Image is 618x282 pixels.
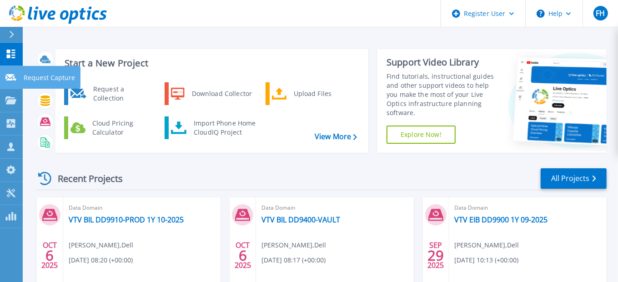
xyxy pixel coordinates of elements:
[289,85,357,103] div: Upload Files
[427,252,444,259] span: 29
[427,239,444,272] div: SEP 2025
[24,66,75,90] p: Request Capture
[455,203,601,213] span: Data Domain
[69,240,133,250] span: [PERSON_NAME] , Dell
[315,132,357,141] a: View More
[261,215,340,224] a: VTV BIL DD9400-VAULT
[239,252,247,259] span: 6
[69,215,184,224] a: VTV BIL DD9910-PROD 1Y 10-2025
[266,82,359,105] a: Upload Files
[187,85,256,103] div: Download Collector
[41,239,58,272] div: OCT 2025
[89,85,155,103] div: Request a Collection
[234,239,251,272] div: OCT 2025
[455,255,519,265] span: [DATE] 10:13 (+00:00)
[541,168,607,189] a: All Projects
[387,126,456,144] a: Explore Now!
[88,119,155,137] div: Cloud Pricing Calculator
[261,255,326,265] span: [DATE] 08:17 (+00:00)
[387,72,501,117] div: Find tutorials, instructional guides and other support videos to help you make the most of your L...
[69,255,133,265] span: [DATE] 08:20 (+00:00)
[261,240,326,250] span: [PERSON_NAME] , Dell
[596,10,605,17] span: FH
[35,167,135,190] div: Recent Projects
[45,252,54,259] span: 6
[64,82,157,105] a: Request a Collection
[69,203,215,213] span: Data Domain
[165,82,258,105] a: Download Collector
[64,116,157,139] a: Cloud Pricing Calculator
[65,58,357,68] h3: Start a New Project
[455,215,548,224] a: VTV EIB DD9900 1Y 09-2025
[387,56,501,68] div: Support Video Library
[261,203,408,213] span: Data Domain
[189,119,260,137] div: Import Phone Home CloudIQ Project
[455,240,519,250] span: [PERSON_NAME] , Dell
